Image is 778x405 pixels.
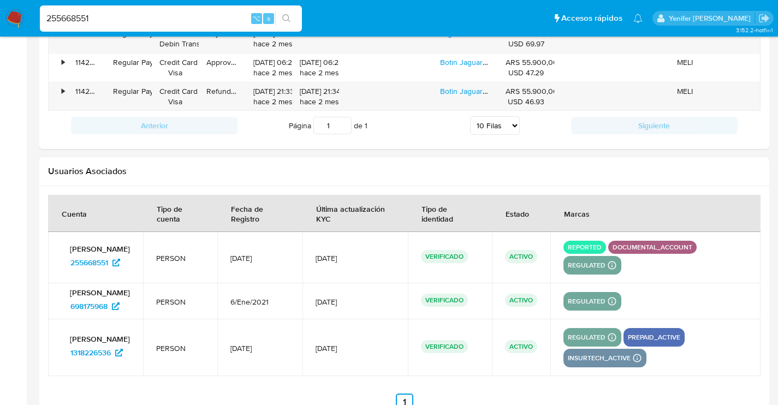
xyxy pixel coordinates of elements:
p: yenifer.pena@mercadolibre.com [669,13,755,23]
span: 3.152.2-hotfix-1 [736,26,773,34]
a: Notificaciones [633,14,643,23]
a: Salir [758,13,770,24]
span: ⌥ [252,13,260,23]
button: search-icon [275,11,298,26]
input: Buscar usuario o caso... [40,11,302,26]
h2: Usuarios Asociados [48,166,761,177]
span: Accesos rápidos [561,13,622,24]
span: s [267,13,270,23]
